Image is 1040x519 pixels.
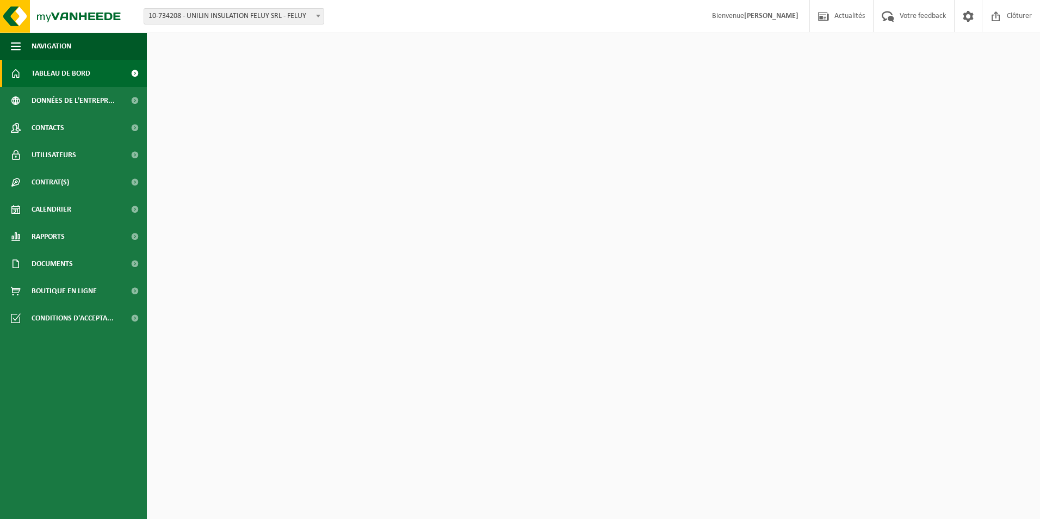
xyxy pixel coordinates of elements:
span: Conditions d'accepta... [32,305,114,332]
span: Documents [32,250,73,277]
span: Contacts [32,114,64,141]
span: 10-734208 - UNILIN INSULATION FELUY SRL - FELUY [144,8,324,24]
span: Boutique en ligne [32,277,97,305]
span: Rapports [32,223,65,250]
span: Utilisateurs [32,141,76,169]
span: Données de l'entrepr... [32,87,115,114]
span: Tableau de bord [32,60,90,87]
strong: [PERSON_NAME] [744,12,798,20]
span: Navigation [32,33,71,60]
span: 10-734208 - UNILIN INSULATION FELUY SRL - FELUY [144,9,324,24]
span: Calendrier [32,196,71,223]
span: Contrat(s) [32,169,69,196]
